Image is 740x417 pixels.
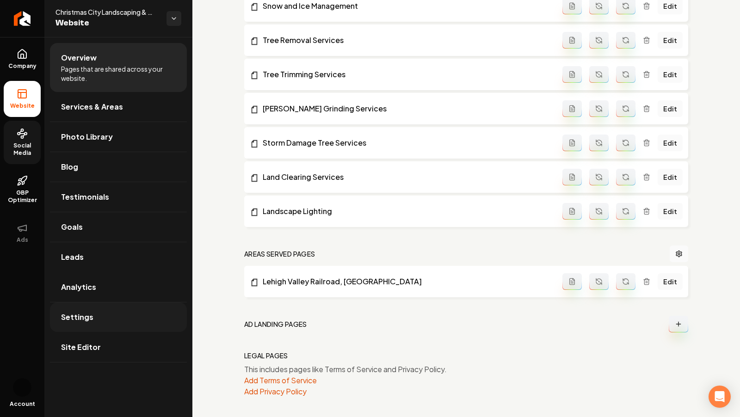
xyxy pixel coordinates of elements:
[658,32,683,49] a: Edit
[61,282,96,293] span: Analytics
[4,121,41,164] a: Social Media
[244,319,307,329] h2: Ad landing pages
[50,182,187,212] a: Testimonials
[250,137,562,148] a: Storm Damage Tree Services
[250,172,562,183] a: Land Clearing Services
[562,32,582,49] button: Add admin page prompt
[250,103,562,114] a: [PERSON_NAME] Grinding Services
[6,102,38,110] span: Website
[61,101,123,112] span: Services & Areas
[13,236,32,244] span: Ads
[658,169,683,185] a: Edit
[55,17,159,30] span: Website
[4,189,41,204] span: GBP Optimizer
[244,375,317,386] button: Add Terms of Service
[562,273,582,290] button: Add admin page prompt
[61,131,113,142] span: Photo Library
[658,273,683,290] a: Edit
[709,386,731,408] div: Open Intercom Messenger
[658,66,683,83] a: Edit
[5,62,40,70] span: Company
[658,135,683,151] a: Edit
[61,342,101,353] span: Site Editor
[61,251,84,263] span: Leads
[13,378,31,397] img: Camilo Vargas
[50,152,187,182] a: Blog
[244,386,307,397] button: Add Privacy Policy
[55,7,159,17] span: Christmas City Landscaping & Tree Service
[50,332,187,362] a: Site Editor
[244,364,688,375] p: This includes pages like Terms of Service and Privacy Policy.
[61,191,109,202] span: Testimonials
[50,242,187,272] a: Leads
[14,11,31,26] img: Rebolt Logo
[61,64,176,83] span: Pages that are shared across your website.
[250,35,562,46] a: Tree Removal Services
[61,312,93,323] span: Settings
[250,69,562,80] a: Tree Trimming Services
[562,169,582,185] button: Add admin page prompt
[250,0,562,12] a: Snow and Ice Management
[50,302,187,332] a: Settings
[61,161,78,172] span: Blog
[4,168,41,211] a: GBP Optimizer
[562,100,582,117] button: Add admin page prompt
[562,135,582,151] button: Add admin page prompt
[562,203,582,220] button: Add admin page prompt
[562,66,582,83] button: Add admin page prompt
[50,212,187,242] a: Goals
[658,203,683,220] a: Edit
[244,351,288,360] h2: Legal Pages
[250,276,562,287] a: Lehigh Valley Railroad, [GEOGRAPHIC_DATA]
[61,52,97,63] span: Overview
[50,92,187,122] a: Services & Areas
[10,400,35,408] span: Account
[658,100,683,117] a: Edit
[4,215,41,251] button: Ads
[4,41,41,77] a: Company
[4,142,41,157] span: Social Media
[61,221,83,233] span: Goals
[50,122,187,152] a: Photo Library
[244,249,315,258] h2: Areas Served Pages
[250,206,562,217] a: Landscape Lighting
[50,272,187,302] a: Analytics
[13,378,31,397] button: Open user button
